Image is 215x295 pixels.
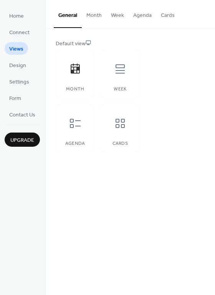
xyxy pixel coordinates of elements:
a: Settings [5,75,34,88]
div: Week [108,87,132,92]
a: Connect [5,26,34,38]
div: Default view [56,40,204,48]
button: Upgrade [5,133,40,147]
div: Month [63,87,87,92]
span: Design [9,62,26,70]
span: Settings [9,78,29,86]
a: Form [5,92,26,104]
a: Views [5,42,28,55]
span: Form [9,95,21,103]
div: Cards [108,141,132,146]
span: Upgrade [10,136,34,144]
span: Connect [9,29,30,37]
span: Views [9,45,23,53]
div: Agenda [63,141,87,146]
a: Contact Us [5,108,40,121]
a: Design [5,59,31,71]
a: Home [5,9,28,22]
span: Home [9,12,24,20]
span: Contact Us [9,111,35,119]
